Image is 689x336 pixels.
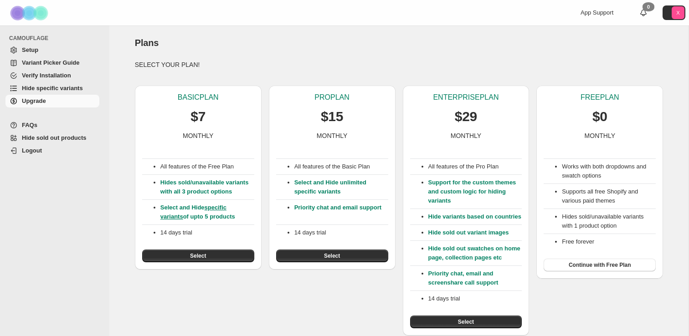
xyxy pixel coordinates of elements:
span: Plans [135,38,159,48]
span: FAQs [22,122,37,128]
p: All features of the Pro Plan [428,162,522,171]
span: Verify Installation [22,72,71,79]
span: Select [190,252,206,260]
p: Hide sold out variant images [428,228,522,237]
p: FREE PLAN [581,93,619,102]
span: Hide specific variants [22,85,83,92]
a: FAQs [5,119,99,132]
p: Hide variants based on countries [428,212,522,221]
a: 0 [639,8,648,17]
p: All features of the Basic Plan [294,162,388,171]
button: Select [410,316,522,328]
p: Support for the custom themes and custom logic for hiding variants [428,178,522,205]
button: Avatar with initials X [663,5,685,20]
a: Verify Installation [5,69,99,82]
p: MONTHLY [451,131,481,140]
p: MONTHLY [183,131,213,140]
button: Select [276,249,388,262]
button: Select [142,249,254,262]
p: Select and Hide unlimited specific variants [294,178,388,196]
p: PRO PLAN [314,93,349,102]
span: Avatar with initials X [672,6,684,19]
img: Camouflage [7,0,53,25]
p: Select and Hide of upto 5 products [160,203,254,221]
span: App Support [581,9,613,16]
p: 14 days trial [294,228,388,237]
li: Supports all free Shopify and various paid themes [562,187,656,205]
span: CAMOUFLAGE [9,35,103,42]
span: Setup [22,46,38,53]
span: Hide sold out products [22,134,87,141]
p: ENTERPRISE PLAN [433,93,499,102]
p: $29 [455,107,477,126]
li: Works with both dropdowns and swatch options [562,162,656,180]
p: MONTHLY [317,131,347,140]
p: Hides sold/unavailable variants with all 3 product options [160,178,254,196]
span: Select [458,318,474,326]
span: Continue with Free Plan [569,261,631,269]
span: Logout [22,147,42,154]
text: X [676,10,680,15]
a: Upgrade [5,95,99,107]
a: Logout [5,144,99,157]
p: $0 [592,107,607,126]
span: Select [324,252,340,260]
a: Variant Picker Guide [5,56,99,69]
span: Upgrade [22,97,46,104]
a: Hide specific variants [5,82,99,95]
span: Variant Picker Guide [22,59,79,66]
li: Free forever [562,237,656,246]
a: Setup [5,44,99,56]
p: $7 [190,107,206,126]
p: BASIC PLAN [178,93,219,102]
div: 0 [643,2,654,11]
p: Priority chat and email support [294,203,388,221]
p: All features of the Free Plan [160,162,254,171]
button: Continue with Free Plan [544,259,656,271]
p: $15 [321,107,343,126]
a: Hide sold out products [5,132,99,144]
p: SELECT YOUR PLAN! [135,60,663,69]
p: 14 days trial [160,228,254,237]
li: Hides sold/unavailable variants with 1 product option [562,212,656,230]
p: Priority chat, email and screenshare call support [428,269,522,287]
p: MONTHLY [585,131,615,140]
p: Hide sold out swatches on home page, collection pages etc [428,244,522,262]
p: 14 days trial [428,294,522,303]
